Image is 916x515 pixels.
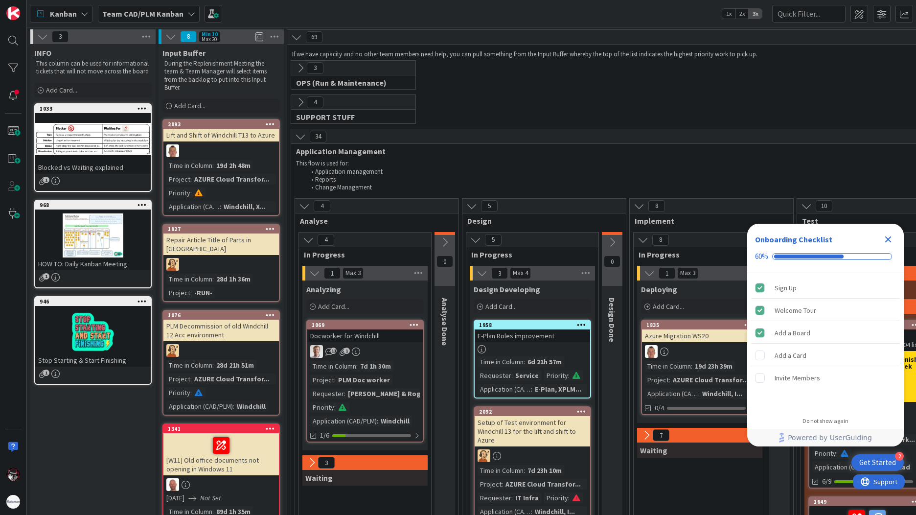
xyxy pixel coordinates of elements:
div: Setup of Test environment for Windchill 13 for the lift and shift to Azure [475,416,590,446]
img: RH [478,449,490,462]
div: Stop Starting & Start Finishing [35,354,151,367]
span: : [212,360,214,371]
span: Support [21,1,45,13]
div: 6d 21h 57m [525,356,564,367]
span: OPS (Run & Maintenance) [296,78,403,88]
span: : [190,174,192,185]
span: 8 [180,31,197,43]
span: : [691,361,692,372]
span: 1 [43,177,49,183]
span: 1 [43,273,49,280]
div: Checklist Container [747,224,904,446]
div: Service [513,370,541,381]
div: Application (CAD/PLM) [310,416,377,426]
div: Priority [544,492,568,503]
div: Footer [747,429,904,446]
div: 968HOW TO: Daily Kanban Meeting [35,201,151,270]
span: : [344,388,345,399]
span: Waiting [640,445,667,455]
img: TJ [645,345,658,358]
span: : [377,416,378,426]
div: HOW TO: Daily Kanban Meeting [35,257,151,270]
span: 10 [816,200,832,212]
div: Project [478,479,502,490]
span: 11 [330,348,337,354]
div: 1835 [646,322,757,328]
div: Azure Migration WS20 [642,329,757,342]
span: Design [467,216,614,226]
img: Visit kanbanzone.com [6,6,20,20]
div: Onboarding Checklist [755,234,832,245]
div: 1076 [163,311,279,320]
span: : [531,384,532,395]
span: 0/4 [655,403,664,413]
div: Lift and Shift of Windchill T13 to Azure [163,129,279,141]
div: BO [307,345,423,358]
div: Requester [478,370,511,381]
div: 7d 1h 30m [358,361,393,372]
span: Add Card... [174,101,206,110]
span: 0 [604,256,620,267]
div: Time in Column [166,360,212,371]
div: AZURE Cloud Transfor... [192,374,272,384]
div: AZURE Cloud Transfor... [670,375,751,385]
span: 1 [343,348,350,354]
img: RK [166,478,179,491]
div: Max 20 [202,37,217,42]
div: 60% [755,252,768,261]
div: Project [310,375,334,385]
div: Blocked vs Waiting explained [35,161,151,174]
span: : [334,375,336,385]
div: 946 [40,298,151,305]
div: 19d 23h 39m [692,361,735,372]
div: Invite Members [775,372,820,384]
span: : [511,370,513,381]
div: RH [163,258,279,271]
div: Windchill [378,416,412,426]
span: 1x [722,9,735,19]
span: : [568,492,570,503]
div: 1341[W11] Old office documents not opening in Windows 11 [163,424,279,475]
span: : [190,287,192,298]
div: Project [645,375,669,385]
div: Sign Up is complete. [751,277,900,299]
div: Priority [812,448,836,459]
a: Powered by UserGuiding [752,429,899,446]
div: Application (CAD/PLM) [645,388,698,399]
div: Add a Board [775,327,810,339]
span: : [190,387,192,398]
div: Priority [166,387,190,398]
div: 1076PLM Decommission of old Windchill 12 Acc environment [163,311,279,341]
div: Checklist progress: 60% [755,252,896,261]
div: PLM Doc worker [336,375,392,385]
div: Do not show again [802,417,848,425]
div: Application (CAD/PLM) [812,462,879,472]
span: 4 [314,200,330,212]
span: In Progress [471,250,586,259]
div: Max 4 [513,271,528,276]
div: 1076 [168,312,279,319]
span: 3 [52,31,69,43]
div: 1927 [163,225,279,234]
span: 3 [318,457,335,468]
div: 7d 23h 10m [525,465,564,476]
span: : [212,160,214,171]
span: [DATE] [166,493,184,503]
span: Input Buffer [162,48,206,58]
div: Open Get Started checklist, remaining modules: 2 [851,454,904,471]
span: : [524,465,525,476]
div: 1958 [479,322,590,328]
div: RH [475,449,590,462]
span: Analyse [300,216,446,226]
div: Min 10 [202,32,218,37]
span: INFO [34,48,51,58]
div: 1835Azure Migration WS20 [642,321,757,342]
div: 968 [40,202,151,209]
div: Add a Board is complete. [751,322,900,344]
div: Time in Column [166,160,212,171]
span: Analyse Done [440,298,450,346]
div: Application (CAD/PLM) [478,384,531,395]
div: Time in Column [310,361,356,372]
span: 5 [481,200,498,212]
div: Application (CAD/PLM) [166,201,220,212]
